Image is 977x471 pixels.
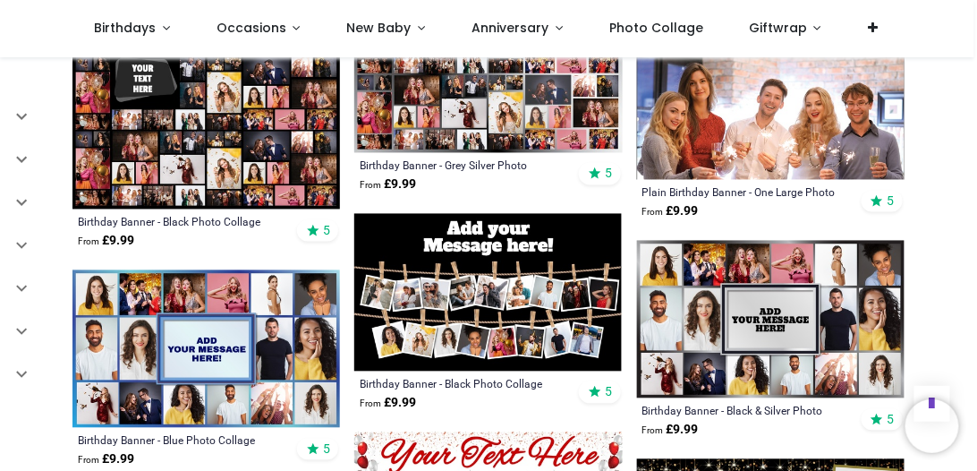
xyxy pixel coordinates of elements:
[323,223,330,239] span: 5
[323,441,330,458] span: 5
[642,208,664,218] span: From
[360,176,416,194] strong: £ 9.99
[605,166,612,182] span: 5
[360,158,565,173] a: Birthday Banner - Grey Silver Photo Collage
[360,395,416,413] strong: £ 9.99
[72,270,340,428] img: Personalised Birthday Backdrop Banner - Blue Photo Collage - 16 Photo Upload
[749,19,807,37] span: Giftwrap
[78,215,284,229] a: Birthday Banner - Black Photo Collage
[78,451,134,469] strong: £ 9.99
[78,237,99,247] span: From
[217,19,286,37] span: Occasions
[360,399,381,409] span: From
[347,19,412,37] span: New Baby
[78,433,284,448] a: Birthday Banner - Blue Photo Collage
[642,404,848,418] a: Birthday Banner - Black & Silver Photo Collage
[887,412,894,428] span: 5
[605,384,612,400] span: 5
[887,193,894,210] span: 5
[472,19,548,37] span: Anniversary
[609,19,703,37] span: Photo Collage
[642,422,699,440] strong: £ 9.99
[360,377,565,391] a: Birthday Banner - Black Photo Collage
[637,241,905,398] img: Personalised Birthday Backdrop Banner - Black & Silver Photo Collage - 16 Photo Upload
[642,426,664,436] span: From
[360,181,381,191] span: From
[354,214,622,372] img: Personalised Birthday Backdrop Banner - Black Photo Collage - 17 Photo Upload
[78,456,99,466] span: From
[94,19,156,37] span: Birthdays
[637,22,905,180] img: Personalised Plain Birthday Backdrop Banner - One Large Photo - Add Text
[642,203,699,221] strong: £ 9.99
[78,233,134,251] strong: £ 9.99
[905,399,959,453] iframe: Brevo live chat
[642,185,848,200] a: Plain Birthday Banner - One Large Photo
[72,52,340,210] img: Personalised Birthday Backdrop Banner - Black Photo Collage - Add Text & 48 Photo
